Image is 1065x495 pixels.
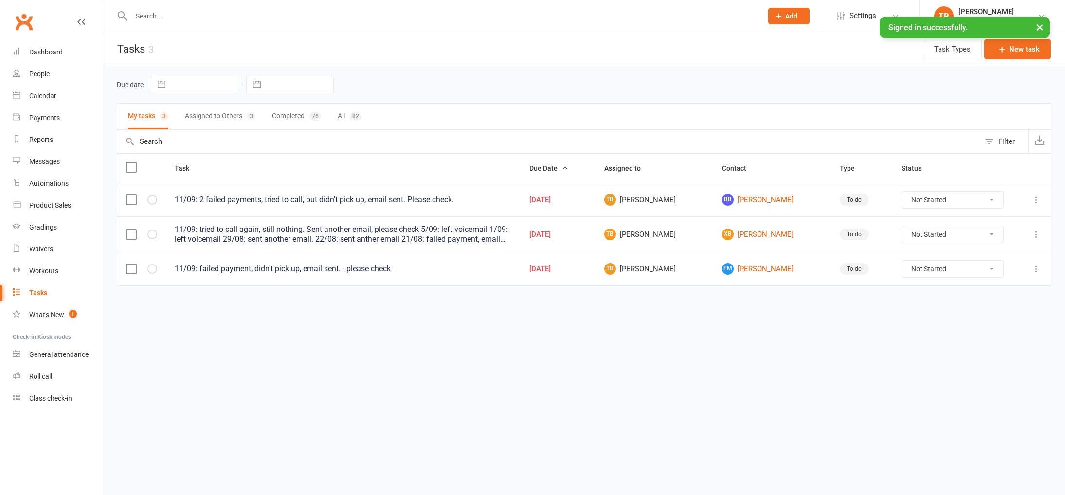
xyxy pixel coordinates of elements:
div: 11/09: tried to call again, still nothing. Sent another email, please check 5/09: left voicemail ... [175,225,512,244]
button: × [1031,17,1048,37]
div: 76 [309,112,321,121]
div: Waivers [29,245,53,253]
a: Automations [13,173,103,194]
div: Payments [29,114,60,122]
div: Gradings [29,223,57,231]
div: Product Sales [29,201,71,209]
div: [DATE] [529,196,586,204]
span: [PERSON_NAME] [604,194,704,206]
a: Class kiosk mode [13,388,103,409]
button: Task [175,162,200,174]
span: TB [604,194,616,206]
span: Contact [722,164,757,172]
button: All82 [338,104,361,129]
a: Product Sales [13,194,103,216]
span: TB [604,263,616,275]
div: People [29,70,50,78]
div: Roll call [29,372,52,380]
a: People [13,63,103,85]
button: Status [902,162,932,174]
button: Completed76 [272,104,321,129]
button: New task [984,39,1051,59]
span: XB [722,229,734,240]
a: Reports [13,129,103,151]
span: Due Date [529,164,568,172]
div: 3 [148,43,154,55]
a: Payments [13,107,103,129]
div: 3 [160,112,168,121]
div: What's New [29,311,64,318]
input: Search... [128,9,756,23]
div: Class check-in [29,394,72,402]
button: Assigned to [604,162,651,174]
button: Contact [722,162,757,174]
div: Reports [29,136,53,143]
span: [PERSON_NAME] [604,263,704,275]
a: Dashboard [13,41,103,63]
div: Calendar [29,92,56,100]
input: Search [117,130,980,153]
a: Gradings [13,216,103,238]
button: Due Date [529,162,568,174]
div: [PERSON_NAME] [958,7,1034,16]
button: Assigned to Others3 [185,104,255,129]
span: Task [175,164,200,172]
span: Settings [849,5,876,27]
a: General attendance kiosk mode [13,344,103,366]
button: Task Types [923,39,982,59]
span: Signed in successfully. [888,23,968,32]
div: Legacy [PERSON_NAME] [958,16,1034,25]
a: Workouts [13,260,103,282]
a: XB[PERSON_NAME] [722,229,822,240]
span: Add [785,12,797,20]
div: Filter [998,136,1015,147]
div: [DATE] [529,230,586,239]
span: Status [902,164,932,172]
div: 82 [350,112,361,121]
a: FM[PERSON_NAME] [722,263,822,275]
div: Messages [29,158,60,165]
div: 11/09: failed payment, didn't pick up, email sent. - please check [175,264,512,274]
button: Filter [980,130,1028,153]
button: My tasks3 [128,104,168,129]
a: Clubworx [12,10,36,34]
div: To do [840,263,869,275]
div: General attendance [29,351,89,358]
span: [PERSON_NAME] [604,229,704,240]
div: 3 [247,112,255,121]
span: Assigned to [604,164,651,172]
span: BB [722,194,734,206]
div: Tasks [29,289,47,297]
span: TB [604,229,616,240]
button: Add [768,8,810,24]
div: To do [840,229,869,240]
div: To do [840,194,869,206]
a: Messages [13,151,103,173]
span: Type [840,164,866,172]
div: Workouts [29,267,58,275]
a: Waivers [13,238,103,260]
div: Automations [29,179,69,187]
span: 1 [69,310,77,318]
h1: Tasks [103,32,154,66]
label: Due date [117,81,144,88]
a: What's New1 [13,304,103,326]
div: TB [934,6,954,26]
a: Roll call [13,366,103,388]
button: Type [840,162,866,174]
div: Dashboard [29,48,63,56]
span: FM [722,263,734,275]
div: [DATE] [529,265,586,273]
a: Tasks [13,282,103,304]
a: Calendar [13,85,103,107]
div: 11/09: 2 failed payments, tried to call, but didn't pick up, email sent. Please check. [175,195,512,205]
a: BB[PERSON_NAME] [722,194,822,206]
